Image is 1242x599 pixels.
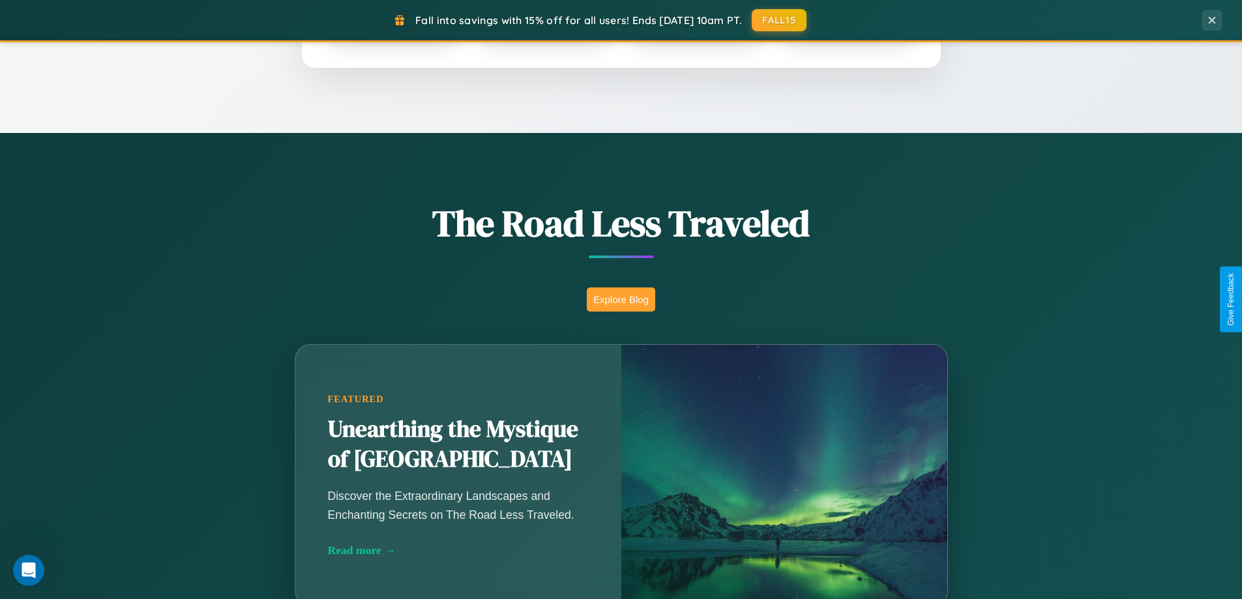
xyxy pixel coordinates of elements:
h2: Unearthing the Mystique of [GEOGRAPHIC_DATA] [328,415,589,475]
div: Featured [328,394,589,405]
h1: The Road Less Traveled [230,198,1013,248]
div: Give Feedback [1226,273,1235,326]
iframe: Intercom live chat [13,555,44,586]
p: Discover the Extraordinary Landscapes and Enchanting Secrets on The Road Less Traveled. [328,487,589,523]
span: Fall into savings with 15% off for all users! Ends [DATE] 10am PT. [415,14,742,27]
div: Read more → [328,544,589,557]
button: FALL15 [752,9,806,31]
button: Explore Blog [587,287,655,312]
